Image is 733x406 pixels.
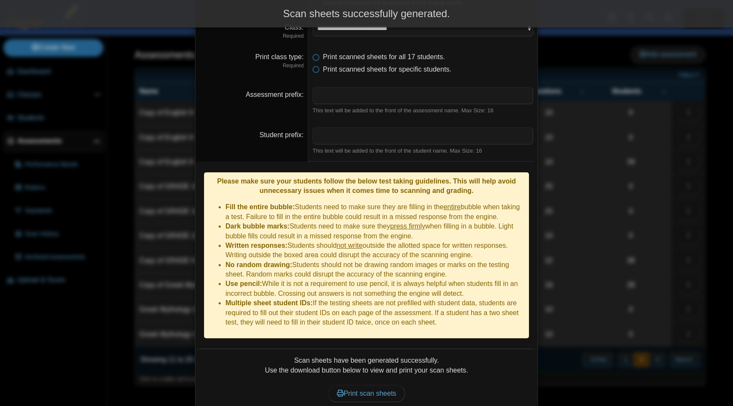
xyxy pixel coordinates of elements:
[225,203,295,211] b: Fill the entire bubble:
[323,53,445,60] span: Print scanned sheets for all 17 students.
[285,24,303,31] label: Class
[225,280,262,287] b: Use pencil:
[337,390,397,397] span: Print scan sheets
[336,242,362,249] u: not write
[444,203,461,211] u: entire
[246,91,303,98] label: Assessment prefix
[259,131,303,138] label: Student prefix
[200,62,303,69] dfn: Required
[328,385,406,402] a: Print scan sheets
[225,298,525,327] li: If the testing sheets are not prefilled with student data, students are required to fill out thei...
[225,242,288,249] b: Written responses:
[312,147,533,155] div: This text will be added to the front of the student name. Max Size: 16
[323,66,451,73] span: Print scanned sheets for specific students.
[225,279,525,298] li: While it is not a requirement to use pencil, it is always helpful when students fill in an incorr...
[225,261,292,268] b: No random drawing:
[312,107,533,114] div: This text will be added to the front of the assessment name. Max Size: 16
[6,6,727,21] div: Scan sheets successfully generated.
[225,299,313,307] b: Multiple sheet student IDs:
[255,53,303,60] label: Print class type
[225,223,289,230] b: Dark bubble marks:
[225,202,525,222] li: Students need to make sure they are filling in the bubble when taking a test. Failure to fill in ...
[225,260,525,280] li: Students should not be drawing random images or marks on the testing sheet. Random marks could di...
[200,33,303,40] dfn: Required
[225,241,525,260] li: Students should outside the allotted space for written responses. Writing outside the boxed area ...
[225,222,525,241] li: Students need to make sure they when filling in a bubble. Light bubble fills could result in a mi...
[217,177,516,194] b: Please make sure your students follow the below test taking guidelines. This will help avoid unne...
[390,223,425,230] u: press firmly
